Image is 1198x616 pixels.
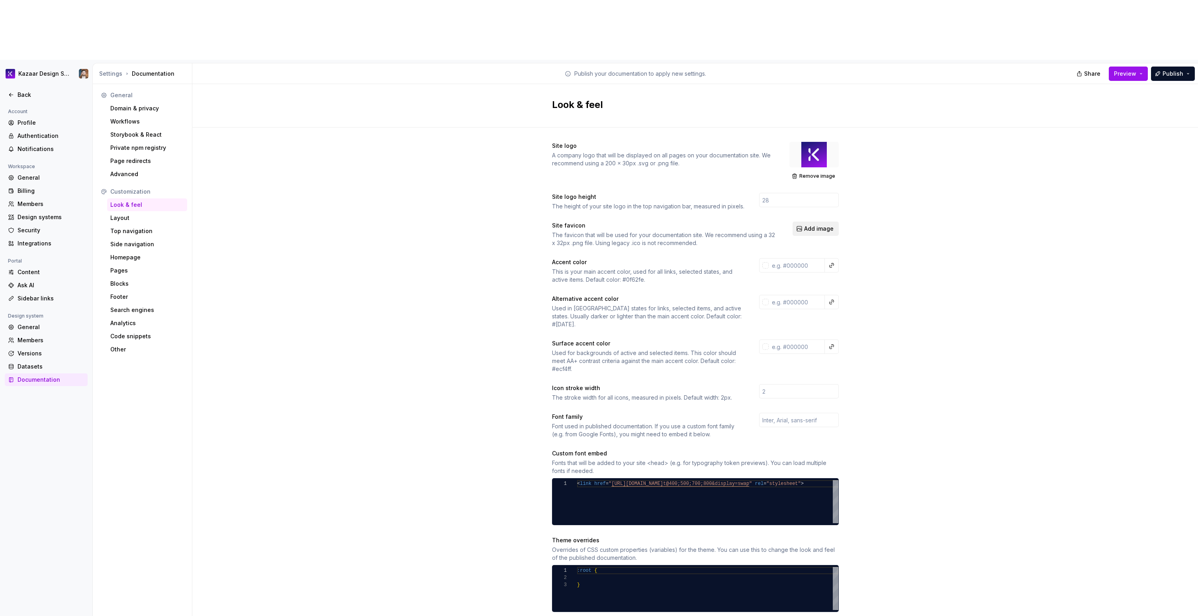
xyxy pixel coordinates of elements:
div: Alternative accent color [552,295,745,303]
div: This is your main accent color, used for all links, selected states, and active items. Default co... [552,268,745,284]
div: Fonts that will be added to your site <head> (e.g. for typography token previews). You can load m... [552,459,839,475]
a: Authentication [5,129,88,142]
a: Advanced [107,168,187,180]
div: Billing [18,187,84,195]
span: :root [577,568,591,573]
div: Kazaar Design System [18,70,69,78]
div: Search engines [110,306,184,314]
img: Frederic [79,69,88,78]
div: Font used in published documentation. If you use a custom font family (e.g. from Google Fonts), y... [552,422,745,438]
div: Profile [18,119,84,127]
div: Other [110,345,184,353]
button: Remove image [789,171,839,182]
span: Share [1084,70,1100,78]
a: Blocks [107,277,187,290]
a: General [5,171,88,184]
div: Page redirects [110,157,184,165]
div: The height of your site logo in the top navigation bar, measured in pixels. [552,202,745,210]
span: { [594,568,597,573]
button: Kazaar Design SystemFrederic [2,65,91,82]
span: " [749,481,752,487]
span: href [594,481,606,487]
span: = [606,481,609,487]
a: Integrations [5,237,88,250]
span: " [609,481,611,487]
div: Overrides of CSS custom properties (variables) for the theme. You can use this to change the look... [552,546,839,562]
div: Used in [GEOGRAPHIC_DATA] states for links, selected items, and active states. Usually darker or ... [552,304,745,328]
div: Versions [18,349,84,357]
span: = [763,481,766,487]
button: Share [1073,67,1106,81]
input: e.g. #000000 [769,258,825,273]
input: 2 [759,384,839,398]
div: 2 [552,574,567,581]
div: Workflows [110,118,184,126]
span: } [577,582,580,588]
div: Domain & privacy [110,104,184,112]
div: Pages [110,267,184,275]
a: Ask AI [5,279,88,292]
div: Top navigation [110,227,184,235]
span: Preview [1114,70,1136,78]
div: General [110,91,184,99]
input: 28 [759,193,839,207]
div: Members [18,200,84,208]
a: Footer [107,290,187,303]
div: General [18,323,84,331]
a: Design systems [5,211,88,224]
div: Footer [110,293,184,301]
a: Members [5,198,88,210]
a: Side navigation [107,238,187,251]
a: Members [5,334,88,347]
a: Versions [5,347,88,360]
a: Layout [107,212,187,224]
span: rel [755,481,763,487]
div: 1 [552,567,567,574]
span: [URL][DOMAIN_NAME] [611,481,663,487]
input: e.g. #000000 [769,295,825,309]
a: Search engines [107,304,187,316]
a: Back [5,88,88,101]
span: Add image [804,225,834,233]
div: Icon stroke width [552,384,745,392]
div: The favicon that will be used for your documentation site. We recommend using a 32 x 32px .png fi... [552,231,778,247]
div: Side navigation [110,240,184,248]
a: Top navigation [107,225,187,237]
a: Sidebar links [5,292,88,305]
div: Private npm registry [110,144,184,152]
div: Ask AI [18,281,84,289]
span: t@400;500;700;800&display=swap [663,481,749,487]
button: Preview [1109,67,1148,81]
div: Settings [99,70,122,78]
div: Customization [110,188,184,196]
a: Notifications [5,143,88,155]
div: A company logo that will be displayed on all pages on your documentation site. We recommend using... [552,151,775,167]
div: Advanced [110,170,184,178]
a: Workflows [107,115,187,128]
div: Site logo height [552,193,745,201]
div: Site favicon [552,222,778,230]
div: Design system [5,311,47,321]
div: Content [18,268,84,276]
div: Portal [5,256,25,266]
div: Documentation [99,70,189,78]
div: Storybook & React [110,131,184,139]
a: Pages [107,264,187,277]
a: Private npm registry [107,141,187,154]
span: link [580,481,591,487]
div: Blocks [110,280,184,288]
button: Publish [1151,67,1195,81]
div: Accent color [552,258,745,266]
a: Analytics [107,317,187,330]
div: The stroke width for all icons, measured in pixels. Default width: 2px. [552,394,745,402]
span: Publish [1163,70,1183,78]
a: Page redirects [107,155,187,167]
a: Homepage [107,251,187,264]
a: Storybook & React [107,128,187,141]
div: Workspace [5,162,38,171]
div: Layout [110,214,184,222]
div: Used for backgrounds of active and selected items. This color should meet AA+ contrast criteria a... [552,349,745,373]
div: Account [5,107,31,116]
div: Surface accent color [552,339,745,347]
a: Other [107,343,187,356]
